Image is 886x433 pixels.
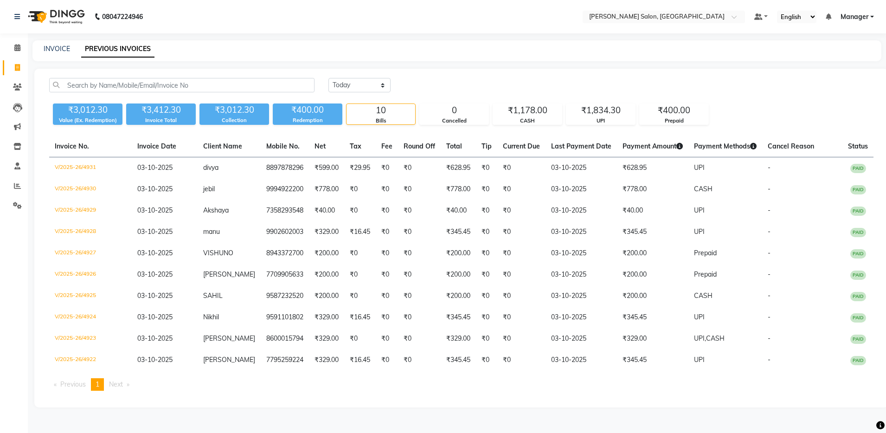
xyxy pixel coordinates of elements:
td: V/2025-26/4924 [49,307,132,328]
div: Collection [199,116,269,124]
td: V/2025-26/4930 [49,179,132,200]
td: 7795259224 [261,349,309,371]
td: ₹16.45 [344,221,376,243]
span: 03-10-2025 [137,334,173,343]
td: ₹200.00 [617,285,688,307]
td: ₹329.00 [617,328,688,349]
td: V/2025-26/4928 [49,221,132,243]
td: ₹628.95 [441,157,476,179]
td: ₹0 [376,179,398,200]
td: ₹0 [476,243,497,264]
span: UPI [694,355,705,364]
div: UPI [566,117,635,125]
span: UPI, [694,334,706,343]
td: ₹778.00 [309,179,344,200]
span: 03-10-2025 [137,291,173,300]
td: ₹0 [476,221,497,243]
div: Prepaid [640,117,708,125]
td: ₹329.00 [309,221,344,243]
div: ₹1,834.30 [566,104,635,117]
span: Tax [350,142,361,150]
td: ₹0 [497,157,546,179]
td: ₹0 [476,200,497,221]
td: ₹329.00 [309,328,344,349]
span: Tip [482,142,492,150]
td: ₹0 [344,179,376,200]
td: ₹0 [497,349,546,371]
td: ₹0 [398,221,441,243]
td: ₹40.00 [309,200,344,221]
nav: Pagination [49,378,873,391]
td: ₹0 [376,221,398,243]
span: - [768,334,770,343]
span: manu [203,227,220,236]
span: [PERSON_NAME] [203,270,255,278]
td: 9902602003 [261,221,309,243]
span: PAID [850,356,866,365]
td: ₹0 [497,200,546,221]
td: ₹345.45 [441,349,476,371]
td: 7358293548 [261,200,309,221]
td: ₹0 [476,328,497,349]
td: ₹0 [398,200,441,221]
td: ₹0 [476,264,497,285]
td: ₹329.00 [309,349,344,371]
td: ₹40.00 [617,200,688,221]
td: ₹200.00 [441,285,476,307]
td: ₹0 [398,179,441,200]
td: ₹0 [376,307,398,328]
div: ₹3,012.30 [199,103,269,116]
span: PAID [850,185,866,194]
td: ₹0 [344,243,376,264]
td: ₹0 [376,243,398,264]
span: SAHIL [203,291,223,300]
span: Nikhil [203,313,219,321]
span: UPI [694,227,705,236]
span: VISHUNO [203,249,233,257]
span: 03-10-2025 [137,163,173,172]
div: CASH [493,117,562,125]
span: jebil [203,185,215,193]
span: Last Payment Date [551,142,611,150]
span: PAID [850,335,866,344]
td: ₹0 [497,264,546,285]
td: ₹0 [497,221,546,243]
span: Invoice Date [137,142,176,150]
td: ₹345.45 [617,307,688,328]
td: ₹0 [476,307,497,328]
span: UPI [694,163,705,172]
td: ₹0 [497,328,546,349]
span: CASH [694,291,713,300]
td: ₹345.45 [441,307,476,328]
div: 0 [420,104,488,117]
span: Payment Methods [694,142,757,150]
td: ₹0 [398,157,441,179]
td: ₹0 [376,264,398,285]
td: ₹329.00 [309,307,344,328]
td: 7709905633 [261,264,309,285]
td: ₹778.00 [617,179,688,200]
span: Invoice No. [55,142,89,150]
div: Cancelled [420,117,488,125]
div: ₹3,412.30 [126,103,196,116]
td: ₹778.00 [441,179,476,200]
td: ₹29.95 [344,157,376,179]
span: Mobile No. [266,142,300,150]
td: ₹40.00 [441,200,476,221]
td: 03-10-2025 [546,243,617,264]
span: PAID [850,313,866,323]
span: 03-10-2025 [137,185,173,193]
td: ₹0 [376,157,398,179]
span: - [768,206,770,214]
td: ₹0 [344,200,376,221]
td: V/2025-26/4922 [49,349,132,371]
span: 03-10-2025 [137,249,173,257]
div: 10 [347,104,415,117]
b: 08047224946 [102,4,143,30]
td: ₹0 [398,243,441,264]
td: ₹599.00 [309,157,344,179]
div: Invoice Total [126,116,196,124]
td: ₹200.00 [309,285,344,307]
span: Prepaid [694,249,717,257]
td: ₹0 [476,157,497,179]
